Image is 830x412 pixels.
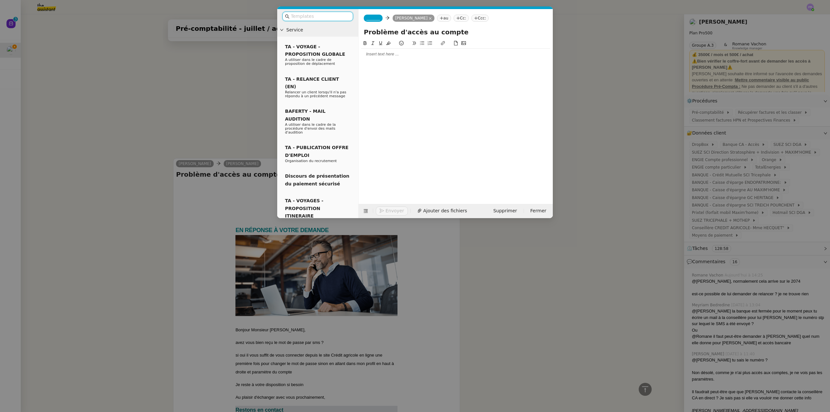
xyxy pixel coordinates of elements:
span: Relancer un client lorsqu'il n'a pas répondu à un précédent message [285,90,346,98]
button: Fermer [527,206,550,216]
span: Supprimer [493,207,517,215]
nz-tag: Cc: [454,15,469,22]
nz-tag: Ccc: [471,15,489,22]
span: Discours de présentation du paiement sécurisé [285,173,350,186]
input: Templates [291,13,349,20]
nz-tag: au [437,15,451,22]
button: Envoyer [376,206,408,216]
span: TA - VOYAGE - PROPOSITION GLOBALE [285,44,345,57]
div: Service [277,24,358,36]
span: _______ [366,16,380,20]
span: TA - VOYAGES - PROPOSITION ITINERAIRE [285,198,323,218]
button: Ajouter des fichiers [413,206,471,216]
nz-tag: [PERSON_NAME] [393,15,434,22]
span: Fermer [530,207,546,215]
span: Ajouter des fichiers [423,207,467,215]
input: Subject [364,27,548,37]
span: TA - RELANCE CLIENT (EN) [285,77,339,89]
span: Service [286,26,356,34]
span: TA - PUBLICATION OFFRE D'EMPLOI [285,145,349,158]
span: A utiliser dans le cadre de proposition de déplacement [285,58,335,66]
span: Organisation du recrutement [285,159,337,163]
button: Supprimer [489,206,521,216]
span: BAFERTY - MAIL AUDITION [285,109,326,121]
span: A utiliser dans le cadre de la procédure d'envoi des mails d'audition [285,123,336,135]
